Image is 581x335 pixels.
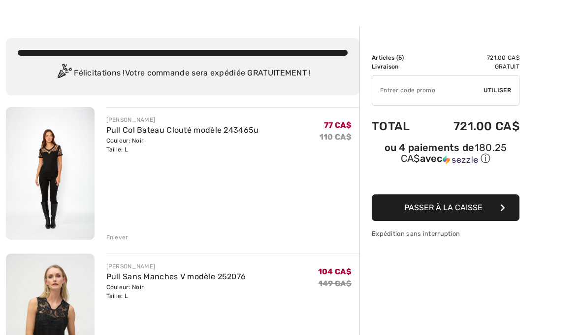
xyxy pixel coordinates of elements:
td: Livraison [372,62,426,71]
a: Pull Sans Manches V modèle 252076 [106,272,246,281]
td: 721.00 CA$ [426,53,519,62]
img: Congratulation2.svg [54,64,74,83]
span: Utiliser [484,86,511,95]
a: Pull Col Bateau Clouté modèle 243465u [106,125,259,135]
td: 721.00 CA$ [426,110,519,143]
td: Total [372,110,426,143]
span: Passer à la caisse [404,203,483,212]
s: 110 CA$ [320,132,352,142]
span: 77 CA$ [324,120,352,130]
iframe: PayPal-paypal [372,169,519,191]
input: Code promo [372,75,484,105]
div: [PERSON_NAME] [106,262,246,271]
div: [PERSON_NAME] [106,115,259,124]
div: Couleur: Noir Taille: L [106,283,246,300]
span: 5 [398,54,402,61]
button: Passer à la caisse [372,194,519,221]
span: 104 CA$ [318,267,352,276]
div: Félicitations ! Votre commande sera expédiée GRATUITEMENT ! [18,64,348,83]
div: Expédition sans interruption [372,229,519,238]
s: 149 CA$ [319,279,352,288]
td: Articles ( ) [372,53,426,62]
span: 180.25 CA$ [401,142,507,164]
div: Enlever [106,233,129,242]
div: Couleur: Noir Taille: L [106,136,259,154]
div: ou 4 paiements de180.25 CA$avecSezzle Cliquez pour en savoir plus sur Sezzle [372,143,519,169]
img: Sezzle [443,155,478,164]
img: Pull Col Bateau Clouté modèle 243465u [6,107,95,240]
div: ou 4 paiements de avec [372,143,519,165]
td: Gratuit [426,62,519,71]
